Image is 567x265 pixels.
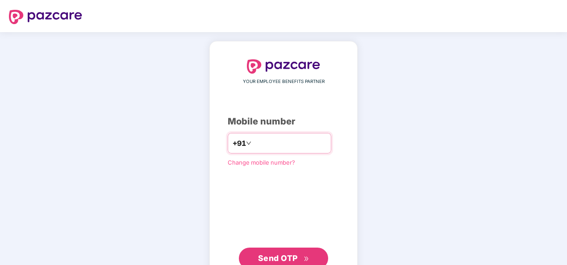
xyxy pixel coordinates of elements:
a: Change mobile number? [228,159,295,166]
span: Send OTP [258,253,298,263]
span: YOUR EMPLOYEE BENEFITS PARTNER [243,78,325,85]
span: double-right [304,256,309,262]
span: +91 [233,138,246,149]
span: down [246,141,251,146]
img: logo [247,59,320,74]
div: Mobile number [228,115,339,128]
img: logo [9,10,82,24]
